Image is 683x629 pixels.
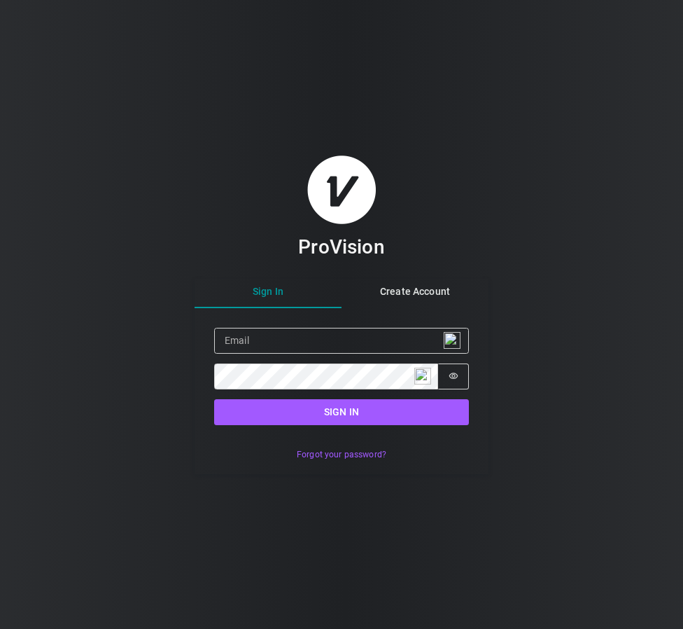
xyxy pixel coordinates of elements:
img: ext_logo_danger.svg [414,368,431,385]
img: ext_logo_danger.svg [444,332,460,349]
button: Sign In [195,277,341,308]
input: Email [214,328,469,354]
button: Create Account [341,277,488,308]
h3: ProVision [298,235,384,259]
button: Sign in [214,399,469,425]
button: Show password [438,364,469,389]
button: Forgot your password? [289,445,393,465]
